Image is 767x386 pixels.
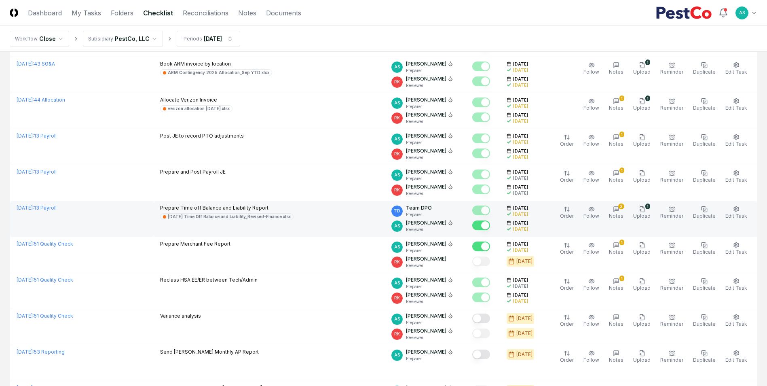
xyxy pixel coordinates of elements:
[160,168,226,176] p: Prepare and Post Payroll JE
[406,60,446,68] p: [PERSON_NAME]
[691,204,717,221] button: Duplicate
[472,242,490,251] button: Mark complete
[394,223,400,229] span: AS
[619,131,624,137] div: 1
[558,204,575,221] button: Order
[160,348,259,356] p: Send [PERSON_NAME] Monthly AP Report
[406,291,446,299] p: [PERSON_NAME]
[15,35,38,42] div: Workflow
[607,204,625,221] button: 2Notes
[406,227,453,233] p: Reviewer
[582,168,601,185] button: Follow
[406,276,446,284] p: [PERSON_NAME]
[177,31,240,47] button: Periods[DATE]
[406,191,453,197] p: Reviewer
[607,96,625,113] button: 1Notes
[513,112,528,118] span: [DATE]
[582,132,601,149] button: Follow
[513,169,528,175] span: [DATE]
[394,244,400,250] span: AS
[17,277,73,283] a: [DATE]:51 Quality Check
[583,213,599,219] span: Follow
[17,133,34,139] span: [DATE] :
[513,103,528,109] div: [DATE]
[618,204,624,209] div: 2
[17,349,34,355] span: [DATE] :
[238,8,256,18] a: Notes
[607,60,625,77] button: Notes
[160,312,201,320] p: Variance analysis
[724,312,749,329] button: Edit Task
[513,190,528,196] div: [DATE]
[660,249,683,255] span: Reminder
[632,168,652,185] button: Upload
[17,241,73,247] a: [DATE]:51 Quality Check
[607,276,625,293] button: 1Notes
[558,276,575,293] button: Order
[739,10,745,16] span: AS
[394,64,400,70] span: AS
[406,348,446,356] p: [PERSON_NAME]
[472,134,490,143] button: Mark complete
[633,249,651,255] span: Upload
[160,204,294,212] p: Prepare Time off Balance and Liability Report
[691,348,717,365] button: Duplicate
[633,105,651,111] span: Upload
[607,240,625,257] button: 1Notes
[406,356,453,362] p: Preparer
[406,104,453,110] p: Preparer
[725,141,747,147] span: Edit Task
[659,312,685,329] button: Reminder
[394,79,400,85] span: RK
[659,204,685,221] button: Reminder
[472,76,490,86] button: Mark complete
[660,213,683,219] span: Reminder
[17,61,55,67] a: [DATE]:43 SG&A
[558,348,575,365] button: Order
[472,62,490,71] button: Mark complete
[582,276,601,293] button: Follow
[660,321,683,327] span: Reminder
[72,8,101,18] a: My Tasks
[472,148,490,158] button: Mark complete
[645,204,650,209] div: 1
[513,133,528,139] span: [DATE]
[472,278,490,287] button: Mark complete
[724,60,749,77] button: Edit Task
[160,213,294,220] a: [DATE] Time Off Balance and Liability_Revised-Finance.xlsx
[394,187,400,193] span: RK
[609,177,623,183] span: Notes
[160,132,244,140] p: Post JE to record PTO adjustments
[513,283,528,289] div: [DATE]
[17,349,65,355] a: [DATE]:53 Reporting
[583,105,599,111] span: Follow
[693,69,716,75] span: Duplicate
[609,285,623,291] span: Notes
[394,208,400,214] span: TD
[513,184,528,190] span: [DATE]
[693,249,716,255] span: Duplicate
[406,168,446,176] p: [PERSON_NAME]
[406,183,446,191] p: [PERSON_NAME]
[607,168,625,185] button: 1Notes
[266,8,301,18] a: Documents
[582,60,601,77] button: Follow
[406,204,432,212] p: Team DPO
[406,83,453,89] p: Reviewer
[472,257,490,266] button: Mark complete
[609,321,623,327] span: Notes
[645,59,650,65] div: 1
[609,357,623,363] span: Notes
[10,31,240,47] nav: breadcrumb
[394,172,400,178] span: AS
[516,258,532,265] div: [DATE]
[560,213,574,219] span: Order
[406,263,446,269] p: Reviewer
[560,357,574,363] span: Order
[17,205,34,211] span: [DATE] :
[607,132,625,149] button: 1Notes
[560,249,574,255] span: Order
[168,106,230,112] div: verizon allocation [DATE].xlsx
[735,6,749,20] button: AS
[513,220,528,226] span: [DATE]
